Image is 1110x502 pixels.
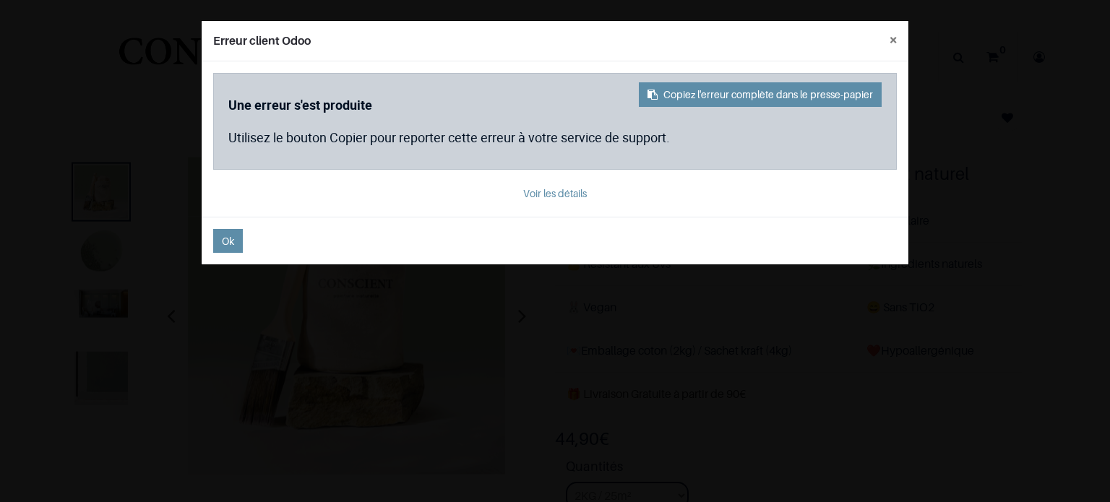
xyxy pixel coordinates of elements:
b: Une erreur s'est produite [228,96,372,113]
p: Utilisez le bouton Copier pour reporter cette erreur à votre service de support. [228,128,882,147]
span: Ok [222,235,234,247]
button: Ok [213,229,243,253]
h4: Erreur client Odoo [213,33,318,49]
iframe: Tidio Chat [1036,409,1103,477]
button: Fermer [878,21,908,59]
button: Copiez l'erreur complète dans le presse-papier [639,82,882,107]
button: Voir les détails [213,181,897,205]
